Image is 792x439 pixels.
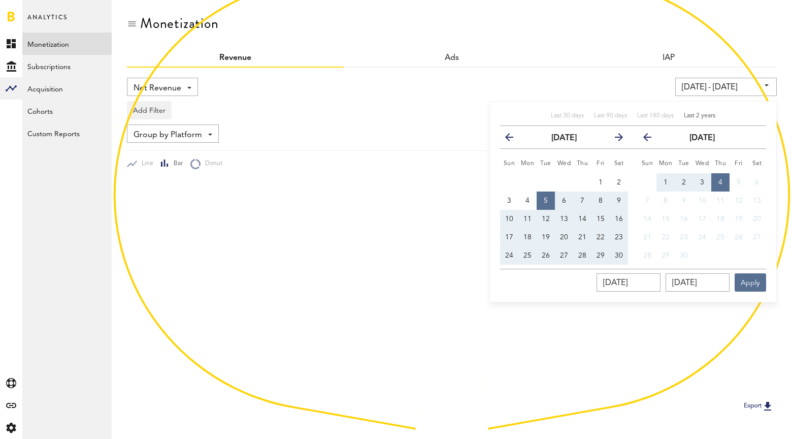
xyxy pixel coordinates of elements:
button: 1 [656,173,675,192]
span: 26 [542,252,550,259]
input: __/__/____ [597,273,661,292]
button: 2 [675,173,693,192]
span: 19 [542,234,550,241]
button: 15 [656,210,675,228]
span: 3 [507,197,511,204]
span: 6 [562,197,566,204]
span: 9 [617,197,621,204]
button: 11 [711,192,730,210]
button: 29 [656,246,675,265]
button: 10 [500,210,518,228]
span: 23 [680,234,688,241]
span: 24 [505,252,513,259]
button: 6 [748,173,766,192]
strong: [DATE] [689,134,715,142]
button: 14 [573,210,591,228]
a: Revenue [219,54,251,62]
span: 10 [505,215,513,223]
span: Analytics [27,11,68,33]
small: Thursday [715,161,727,167]
button: 23 [610,228,628,246]
button: 18 [711,210,730,228]
span: 25 [523,252,532,259]
span: 30 [615,252,623,259]
span: 13 [560,215,568,223]
button: 20 [555,228,573,246]
button: 17 [500,228,518,246]
small: Monday [659,161,673,167]
button: 15 [591,210,610,228]
span: 17 [698,215,706,223]
button: 17 [693,210,711,228]
a: Monetization [22,33,112,55]
span: 18 [716,215,724,223]
span: 24 [698,234,706,241]
button: 14 [638,210,656,228]
span: 21 [578,234,586,241]
span: 20 [560,234,568,241]
span: 22 [662,234,670,241]
span: 8 [599,197,603,204]
span: 1 [664,179,668,186]
button: 8 [591,192,610,210]
span: 4 [525,197,530,204]
a: IAP [663,54,675,62]
button: 23 [675,228,693,246]
span: 29 [597,252,605,259]
span: 25 [716,234,724,241]
span: 9 [682,197,686,204]
span: Last 30 days [551,113,584,119]
button: 26 [730,228,748,246]
small: Tuesday [678,161,689,167]
small: Friday [597,161,605,167]
span: 17 [505,234,513,241]
button: 21 [573,228,591,246]
span: 27 [560,252,568,259]
button: 24 [500,246,518,265]
button: 21 [638,228,656,246]
span: 10 [698,197,706,204]
button: 12 [730,192,748,210]
span: Net Revenue [134,80,181,97]
button: 8 [656,192,675,210]
span: 28 [643,252,651,259]
span: Bar [169,160,183,168]
button: 30 [675,246,693,265]
span: 4 [718,179,722,186]
span: 6 [755,179,759,186]
button: 25 [518,246,537,265]
small: Monday [521,161,535,167]
button: 13 [555,210,573,228]
button: Apply [735,273,766,292]
span: 19 [735,215,743,223]
button: 19 [730,210,748,228]
span: 1 [599,179,603,186]
span: 11 [716,197,724,204]
strong: [DATE] [551,134,577,142]
span: 12 [735,197,743,204]
small: Saturday [614,161,624,167]
a: Ads [445,54,459,62]
button: 27 [555,246,573,265]
span: 8 [664,197,668,204]
span: 2 [682,179,686,186]
button: 1 [591,173,610,192]
button: 4 [518,192,537,210]
small: Wednesday [696,161,709,167]
span: 15 [597,215,605,223]
span: 21 [643,234,651,241]
button: 5 [537,192,555,210]
button: 19 [537,228,555,246]
span: 18 [523,234,532,241]
button: 25 [711,228,730,246]
span: 20 [753,215,761,223]
button: 11 [518,210,537,228]
span: 13 [753,197,761,204]
button: 22 [656,228,675,246]
button: 30 [610,246,628,265]
span: 12 [542,215,550,223]
span: Last 2 years [684,113,715,119]
button: 5 [730,173,748,192]
a: Acquisition [22,77,112,100]
span: Last 180 days [637,113,674,119]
